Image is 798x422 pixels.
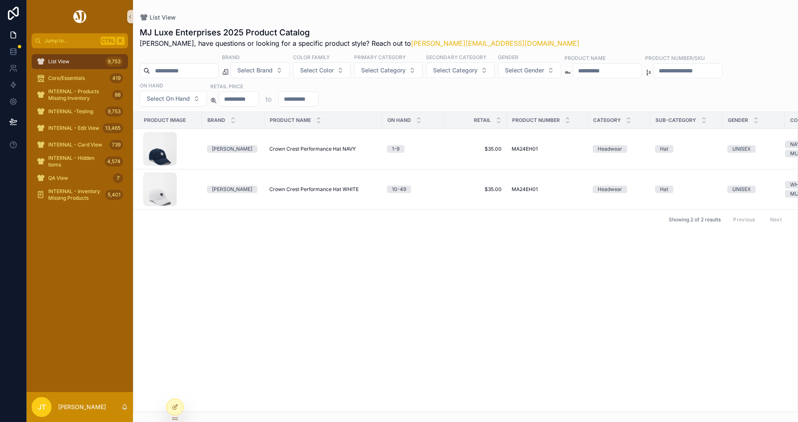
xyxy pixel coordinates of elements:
[32,121,128,136] a: INTERNAL - Edit View13,465
[48,141,102,148] span: INTERNAL - Card View
[269,146,356,152] span: Crown Crest Performance Hat NAVY
[32,71,128,86] a: Core/Essentials419
[512,186,583,193] a: MA24EH01
[728,117,748,124] span: Gender
[293,53,330,61] label: Color Family
[237,66,273,74] span: Select Brand
[48,175,68,181] span: QA View
[112,90,123,100] div: 88
[212,145,252,153] div: [PERSON_NAME]
[144,117,186,124] span: Product Image
[140,38,579,48] span: [PERSON_NAME], have questions or looking for a specific product style? Reach out to
[433,66,478,74] span: Select Category
[593,117,621,124] span: Category
[105,190,123,200] div: 5,401
[598,145,622,153] div: Headwear
[732,186,751,193] div: UNISEX
[474,117,491,124] span: Retail
[113,173,123,183] div: 7
[727,145,780,153] a: UNISEX
[212,186,252,193] div: [PERSON_NAME]
[387,117,411,124] span: On Hand
[32,154,128,169] a: INTERNAL - Hidden Items4,574
[140,13,176,22] a: List View
[58,403,106,411] p: [PERSON_NAME]
[72,10,88,23] img: App logo
[426,53,486,61] label: Secondary Category
[598,186,622,193] div: Headwear
[150,13,176,22] span: List View
[140,82,163,89] label: On Hand
[354,53,406,61] label: Primary Category
[564,54,606,62] label: Product Name
[266,94,272,104] p: to
[392,145,399,153] div: 1-9
[498,62,561,78] button: Select Button
[593,186,645,193] a: Headwear
[512,146,583,152] a: MA24EH01
[32,104,128,119] a: INTERNAL -Testing9,753
[44,37,97,44] span: Jump to...
[512,146,538,152] span: MA24EH01
[48,188,102,201] span: INTERNAL - Inventory Missing Products
[655,186,717,193] a: Hat
[655,145,717,153] a: Hat
[387,186,439,193] a: 10-49
[32,187,128,202] a: INTERNAL - Inventory Missing Products5,401
[48,155,101,168] span: INTERNAL - Hidden Items
[32,87,128,102] a: INTERNAL - Products Missing Inventory88
[269,186,359,193] span: Crown Crest Performance Hat WHITE
[732,145,751,153] div: UNISEX
[270,117,311,124] span: Product Name
[207,186,259,193] a: [PERSON_NAME]
[103,123,123,133] div: 13,465
[109,140,123,150] div: 739
[593,145,645,153] a: Headwear
[392,186,406,193] div: 10-49
[645,54,705,62] label: Product Number/SKU
[669,216,721,223] span: Showing 2 of 2 results
[48,75,85,82] span: Core/Essentials
[293,62,351,78] button: Select Button
[48,88,109,102] span: INTERNAL - Products Missing Inventory
[32,171,128,186] a: QA View7
[300,66,334,74] span: Select Color
[230,62,290,78] button: Select Button
[660,186,668,193] div: Hat
[32,54,128,69] a: List View9,753
[140,91,207,107] button: Select Button
[411,39,579,47] a: [PERSON_NAME][EMAIL_ADDRESS][DOMAIN_NAME]
[105,107,123,117] div: 9,753
[105,156,123,166] div: 4,574
[110,73,123,83] div: 419
[361,66,406,74] span: Select Category
[449,146,502,152] a: $35.00
[269,146,377,152] a: Crown Crest Performance Hat NAVY
[387,145,439,153] a: 1-9
[660,145,668,153] div: Hat
[207,117,225,124] span: Brand
[48,125,99,132] span: INTERNAL - Edit View
[38,402,46,412] span: JT
[140,27,579,38] h1: MJ Luxe Enterprises 2025 Product Catalog
[426,62,495,78] button: Select Button
[207,145,259,153] a: [PERSON_NAME]
[101,37,116,45] span: Ctrl
[727,186,780,193] a: UNISEX
[269,186,377,193] a: Crown Crest Performance Hat WHITE
[222,53,240,61] label: Brand
[505,66,544,74] span: Select Gender
[48,108,93,115] span: INTERNAL -Testing
[27,48,133,213] div: scrollable content
[512,117,560,124] span: Product Number
[512,186,538,193] span: MA24EH01
[210,82,243,90] label: Retail Price
[117,37,124,44] span: K
[48,58,69,65] span: List View
[32,33,128,48] button: Jump to...CtrlK
[32,137,128,152] a: INTERNAL - Card View739
[147,94,190,103] span: Select On Hand
[449,186,502,193] a: $35.00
